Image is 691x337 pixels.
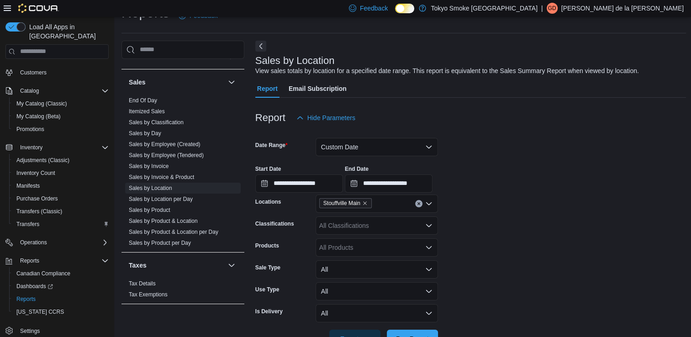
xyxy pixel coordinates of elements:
[13,168,109,179] span: Inventory Count
[547,3,558,14] div: Giuseppe de la Rosa
[13,294,39,305] a: Reports
[16,169,55,177] span: Inventory Count
[129,291,168,298] a: Tax Exemptions
[9,293,112,305] button: Reports
[13,219,43,230] a: Transfers
[2,141,112,154] button: Inventory
[129,280,156,287] a: Tax Details
[16,100,67,107] span: My Catalog (Classic)
[255,142,288,149] label: Date Range
[307,113,355,122] span: Hide Parameters
[13,111,64,122] a: My Catalog (Beta)
[13,306,109,317] span: Washington CCRS
[129,196,193,202] a: Sales by Location per Day
[255,112,285,123] h3: Report
[129,163,169,169] a: Sales by Invoice
[13,124,48,135] a: Promotions
[129,152,204,158] a: Sales by Employee (Tendered)
[255,198,281,205] label: Locations
[13,268,74,279] a: Canadian Compliance
[16,221,39,228] span: Transfers
[13,98,71,109] a: My Catalog (Classic)
[121,95,244,252] div: Sales
[13,155,109,166] span: Adjustments (Classic)
[129,78,146,87] h3: Sales
[16,237,51,248] button: Operations
[255,55,335,66] h3: Sales by Location
[16,255,109,266] span: Reports
[395,4,414,13] input: Dark Mode
[2,66,112,79] button: Customers
[129,119,184,126] a: Sales by Classification
[16,308,64,316] span: [US_STATE] CCRS
[129,206,170,214] span: Sales by Product
[13,193,109,204] span: Purchase Orders
[20,87,39,95] span: Catalog
[13,294,109,305] span: Reports
[20,327,40,335] span: Settings
[255,66,639,76] div: View sales totals by location for a specified date range. This report is equivalent to the Sales ...
[13,306,68,317] a: [US_STATE] CCRS
[9,110,112,123] button: My Catalog (Beta)
[16,157,69,164] span: Adjustments (Classic)
[255,165,281,173] label: Start Date
[293,109,359,127] button: Hide Parameters
[255,286,279,293] label: Use Type
[129,239,191,247] span: Sales by Product per Day
[129,261,147,270] h3: Taxes
[2,254,112,267] button: Reports
[345,165,369,173] label: End Date
[16,126,44,133] span: Promotions
[9,280,112,293] a: Dashboards
[13,168,59,179] a: Inventory Count
[316,282,438,300] button: All
[20,257,39,264] span: Reports
[13,193,62,204] a: Purchase Orders
[9,305,112,318] button: [US_STATE] CCRS
[316,304,438,322] button: All
[121,278,244,304] div: Taxes
[16,326,43,337] a: Settings
[316,138,438,156] button: Custom Date
[425,244,433,251] button: Open list of options
[9,192,112,205] button: Purchase Orders
[129,97,157,104] a: End Of Day
[16,208,62,215] span: Transfers (Classic)
[129,207,170,213] a: Sales by Product
[255,264,280,271] label: Sale Type
[226,77,237,88] button: Sales
[13,155,73,166] a: Adjustments (Classic)
[257,79,278,98] span: Report
[16,142,46,153] button: Inventory
[16,182,40,190] span: Manifests
[16,195,58,202] span: Purchase Orders
[255,220,294,227] label: Classifications
[16,283,53,290] span: Dashboards
[129,108,165,115] a: Itemized Sales
[129,78,224,87] button: Sales
[395,13,396,14] span: Dark Mode
[9,167,112,179] button: Inventory Count
[129,141,200,148] span: Sales by Employee (Created)
[289,79,347,98] span: Email Subscription
[20,239,47,246] span: Operations
[129,218,198,224] a: Sales by Product & Location
[255,242,279,249] label: Products
[129,174,194,180] a: Sales by Invoice & Product
[360,4,388,13] span: Feedback
[16,142,109,153] span: Inventory
[129,130,161,137] a: Sales by Day
[129,280,156,287] span: Tax Details
[13,111,109,122] span: My Catalog (Beta)
[319,198,372,208] span: Stouffville Main
[129,229,218,235] a: Sales by Product & Location per Day
[16,85,109,96] span: Catalog
[13,98,109,109] span: My Catalog (Classic)
[129,174,194,181] span: Sales by Invoice & Product
[129,185,172,191] a: Sales by Location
